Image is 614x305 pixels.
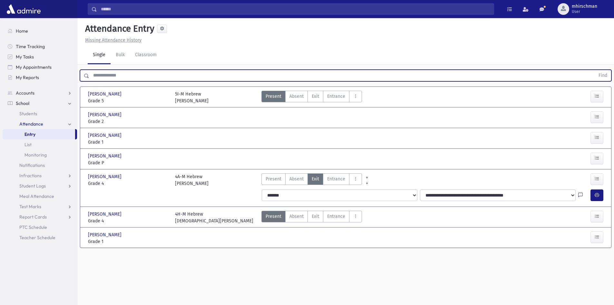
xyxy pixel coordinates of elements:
span: Meal Attendance [19,193,54,199]
span: Grade 4 [88,218,169,224]
span: My Appointments [16,64,52,70]
a: Infractions [3,170,77,181]
a: My Reports [3,72,77,83]
div: AttTypes [261,173,362,187]
a: Classroom [130,46,162,64]
span: Student Logs [19,183,46,189]
span: Home [16,28,28,34]
span: Present [266,93,281,100]
a: Accounts [3,88,77,98]
span: Grade 4 [88,180,169,187]
a: Bulk [111,46,130,64]
span: My Tasks [16,54,34,60]
a: My Tasks [3,52,77,62]
div: AttTypes [261,91,362,104]
span: Entrance [327,213,345,220]
span: Monitoring [24,152,47,158]
span: PTC Schedule [19,224,47,230]
span: List [24,142,32,147]
a: List [3,139,77,150]
a: Teacher Schedule [3,232,77,243]
a: Student Logs [3,181,77,191]
a: Students [3,108,77,119]
input: Search [97,3,494,15]
span: Report Cards [19,214,47,220]
a: Meal Attendance [3,191,77,201]
span: [PERSON_NAME] [88,132,123,139]
div: 4H-M Hebrew [DEMOGRAPHIC_DATA][PERSON_NAME] [175,211,253,224]
span: Exit [312,176,319,182]
span: Infractions [19,173,42,178]
a: Entry [3,129,75,139]
span: Exit [312,93,319,100]
span: Students [19,111,37,117]
span: Grade P [88,159,169,166]
span: mhirschman [572,4,597,9]
span: [PERSON_NAME] [88,173,123,180]
span: School [16,100,29,106]
span: Attendance [19,121,43,127]
a: Test Marks [3,201,77,212]
span: Entrance [327,176,345,182]
a: Missing Attendance History [83,37,141,43]
span: My Reports [16,75,39,80]
span: Grade 2 [88,118,169,125]
div: 5I-M Hebrew [PERSON_NAME] [175,91,209,104]
a: Report Cards [3,212,77,222]
button: Find [595,70,611,81]
a: School [3,98,77,108]
span: Entry [24,131,35,137]
a: Attendance [3,119,77,129]
span: Entrance [327,93,345,100]
a: PTC Schedule [3,222,77,232]
span: [PERSON_NAME] [88,231,123,238]
span: Absent [289,93,304,100]
div: 4A-M Hebrew [PERSON_NAME] [175,173,209,187]
span: [PERSON_NAME] [88,153,123,159]
span: Notifications [19,162,45,168]
u: Missing Attendance History [85,37,141,43]
a: My Appointments [3,62,77,72]
a: Monitoring [3,150,77,160]
div: AttTypes [261,211,362,224]
span: User [572,9,597,14]
h5: Attendance Entry [83,23,154,34]
span: [PERSON_NAME] [88,111,123,118]
span: Grade 1 [88,238,169,245]
a: Notifications [3,160,77,170]
span: Present [266,176,281,182]
span: Absent [289,176,304,182]
span: Grade 1 [88,139,169,146]
a: Home [3,26,77,36]
span: Time Tracking [16,44,45,49]
span: Absent [289,213,304,220]
span: Teacher Schedule [19,235,55,240]
span: Exit [312,213,319,220]
a: Time Tracking [3,41,77,52]
span: Present [266,213,281,220]
a: Single [88,46,111,64]
span: [PERSON_NAME] [88,211,123,218]
span: Test Marks [19,204,41,209]
span: Grade 5 [88,97,169,104]
span: Accounts [16,90,34,96]
img: AdmirePro [5,3,42,15]
span: [PERSON_NAME] [88,91,123,97]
